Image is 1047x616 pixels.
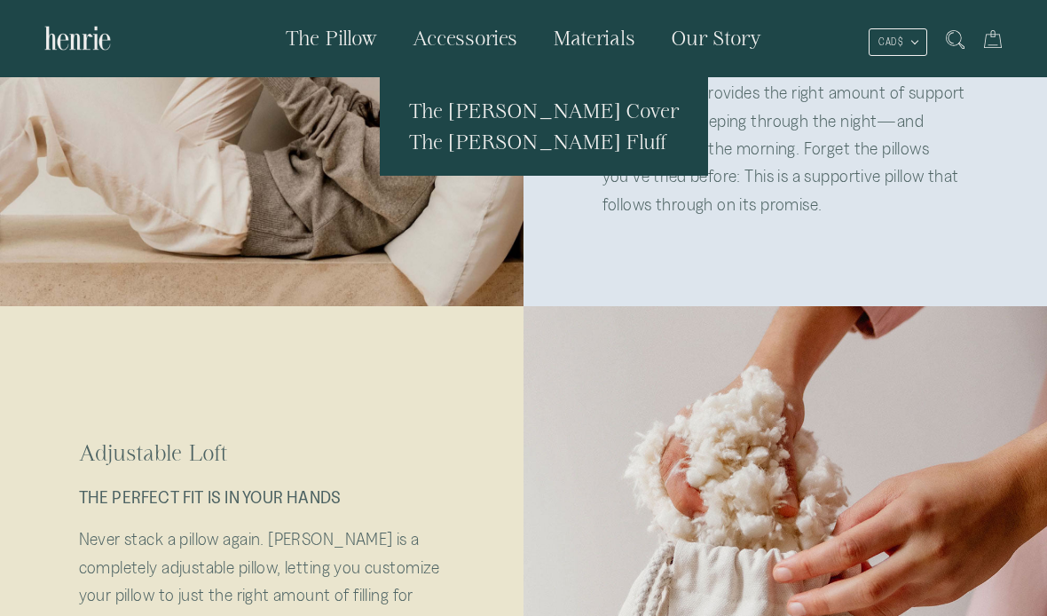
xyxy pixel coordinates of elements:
h2: Adjustable Loft [79,437,445,469]
a: The [PERSON_NAME] Cover [409,95,679,126]
span: Materials [553,27,635,49]
span: The [PERSON_NAME] Cover [409,99,679,122]
p: THE PERFECT FIT IS IN YOUR HANDS [79,486,445,507]
span: Our Story [671,27,761,49]
span: Accessories [413,27,517,49]
span: The Pillow [286,27,377,49]
a: The [PERSON_NAME] Fluff [409,126,666,157]
img: Henrie [44,18,111,59]
span: The [PERSON_NAME] Fluff [409,130,666,153]
button: CAD $ [869,28,927,56]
